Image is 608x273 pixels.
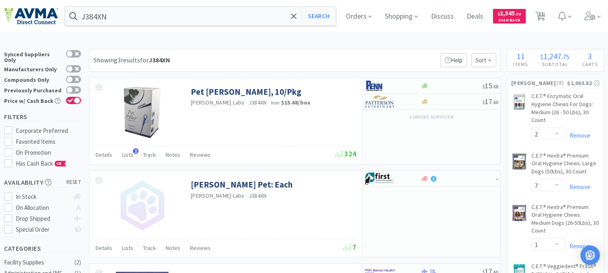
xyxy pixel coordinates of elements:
[281,99,311,106] strong: $15.68 / box
[496,174,498,183] span: -
[4,244,81,253] h5: Categories
[16,148,81,158] div: On Promotion
[516,51,525,61] span: 11
[463,13,486,20] a: Deals
[166,244,180,252] span: Notes
[75,258,81,267] div: ( 2 )
[4,112,81,122] h5: Filters
[543,51,561,61] span: 1,247
[16,137,81,147] div: Favorited Items
[16,160,66,167] span: Has Cash Back
[335,149,356,158] span: 324
[4,65,62,72] div: Manufacturers Only
[16,126,81,136] div: Corporate Preferred
[507,60,534,68] h4: Items
[96,244,112,252] span: Details
[565,183,590,191] a: Remove
[116,86,169,139] img: a7b4b67b60174ea5b67f92c392ec9a22_201373.jpeg
[482,81,498,90] span: 15
[511,205,527,221] img: 63b337441e7a430cb46e1846c84bf49e_51189.jpeg
[556,79,567,87] span: ( 9 )
[588,51,592,61] span: 3
[4,8,58,25] img: e4e33dab9f054f5782a47901c742baa9_102.png
[122,244,133,252] span: Lists
[531,92,599,127] a: C.E.T.® Enzymatic Oral Hygiene Chews For Dogs: Medium (26 - 50 Lbs), 30 Count
[271,100,280,106] span: from
[246,192,247,199] span: ·
[96,151,112,158] span: Details
[66,178,81,187] span: reset
[492,99,498,105] span: . 60
[580,245,600,265] div: Open Intercom Messenger
[166,151,180,158] span: Notes
[428,13,457,20] a: Discuss
[493,5,526,27] a: $2,545.58Cash Back
[191,86,301,97] a: Pet [PERSON_NAME], 10/Pkg
[515,11,521,17] span: . 58
[246,99,247,106] span: ·
[482,97,498,106] span: 17
[94,55,170,66] div: Showing 3 results
[116,179,169,232] img: no_image.png
[531,203,599,238] a: C.E.T.® Hextra® Premium Oral Hygiene Chews: Medium Dogs (26-50Lbs), 30 Count
[532,14,549,21] a: 11
[405,111,458,123] button: +1more supplier
[55,161,63,166] span: CB
[365,80,395,92] img: e1133ece90fa4a959c5ae41b0808c578_9.png
[249,99,267,106] span: J384XN
[471,53,496,67] span: Sort
[531,152,599,179] a: C.E.T.® Hextra® Premium Oral Hygiene Chews: Large Dogs (50Lbs), 30 Count
[482,99,485,105] span: $
[540,53,543,61] span: $
[16,203,70,213] div: On Allocation
[576,60,604,68] h4: Carts
[565,242,590,250] a: Remove
[365,173,395,185] img: 67d67680309e4a0bb49a5ff0391dcc42_6.png
[16,225,70,235] div: Special Order
[16,214,70,224] div: Drop Shipped
[4,97,62,104] div: Price w/ Cash Back
[16,192,70,202] div: In Stock
[191,99,245,106] a: [PERSON_NAME] Labs
[140,56,170,64] span: for
[511,154,527,170] img: c7c481211a364f82a6f31205dfba5155_51192.jpeg
[4,50,62,63] div: Synced Suppliers Only
[4,258,70,267] div: Facility Supplies
[498,11,500,17] span: $
[534,60,576,68] h4: Subtotal
[249,192,267,199] span: J384XN
[143,244,156,252] span: Track
[498,18,521,23] span: Cash Back
[534,52,576,60] div: .
[492,83,498,90] span: . 68
[567,79,599,87] div: $1,060.82
[511,94,527,110] img: 047f0ad8ebd84c029038ece1aad94b25_51184.jpeg
[511,79,556,87] span: [PERSON_NAME]
[365,96,395,108] img: f5e969b455434c6296c6d81ef179fa71_3.png
[149,56,170,64] strong: J384XN
[565,132,590,139] a: Remove
[268,99,269,106] span: ·
[563,53,570,61] span: 75
[482,83,485,90] span: $
[440,53,467,67] p: Help
[4,76,62,83] div: Compounds Only
[122,151,133,158] span: Lists
[343,242,356,252] span: 7
[143,151,156,158] span: Track
[4,86,62,93] div: Previously Purchased
[498,9,521,17] span: 2,545
[191,179,292,190] a: [PERSON_NAME] Pet: Each
[190,151,211,158] span: Reviews
[302,7,335,26] button: Search
[191,192,245,199] a: [PERSON_NAME] Labs
[65,7,336,26] input: Search by item, sku, manufacturer, ingredient, size...
[133,148,139,154] span: 1
[4,178,81,187] h5: Availability
[190,244,211,252] span: Reviews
